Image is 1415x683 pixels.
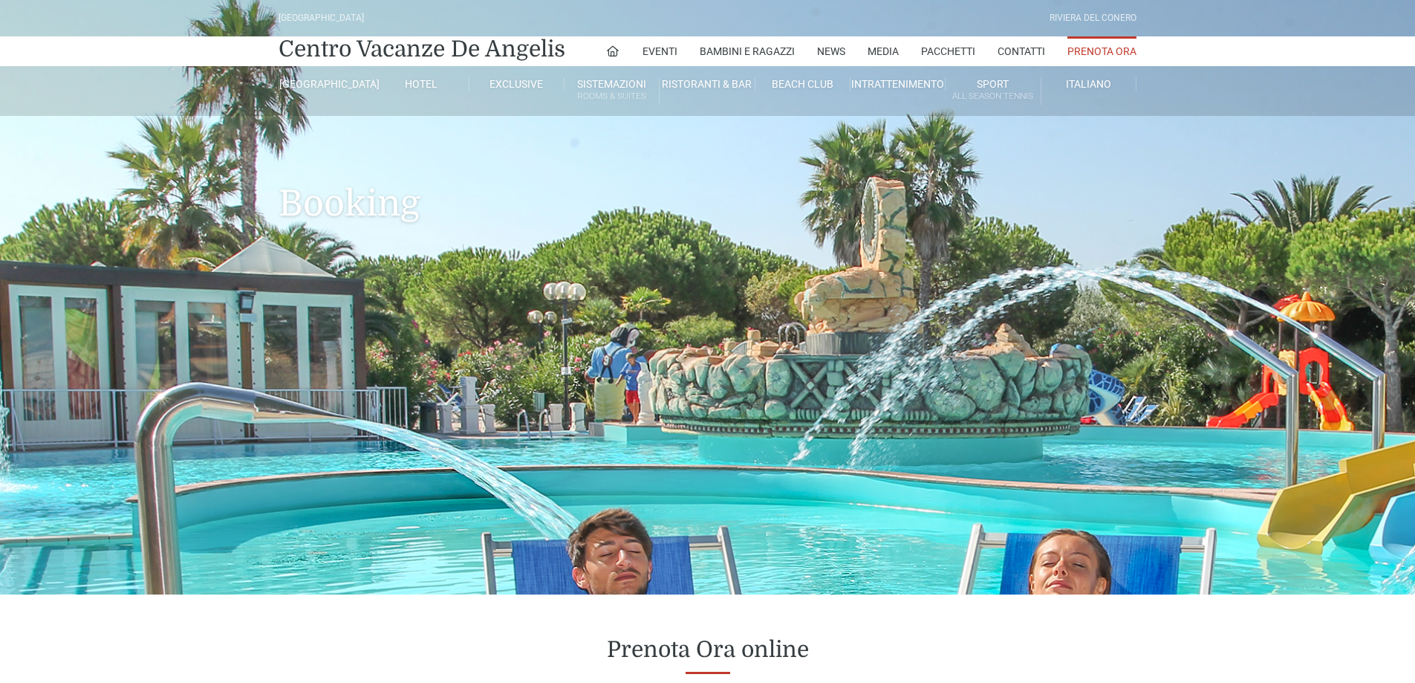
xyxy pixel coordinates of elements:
a: Hotel [374,77,469,91]
a: Ristoranti & Bar [660,77,755,91]
small: Rooms & Suites [565,89,659,103]
a: News [817,36,845,66]
h1: Booking [279,116,1136,247]
small: All Season Tennis [946,89,1040,103]
a: SistemazioniRooms & Suites [565,77,660,105]
a: Centro Vacanze De Angelis [279,34,565,64]
a: Exclusive [469,77,565,91]
span: Italiano [1066,78,1111,90]
div: Riviera Del Conero [1050,11,1136,25]
div: [GEOGRAPHIC_DATA] [279,11,364,25]
a: Bambini e Ragazzi [700,36,795,66]
a: Pacchetti [921,36,975,66]
h2: Prenota Ora online [279,636,1136,663]
a: Italiano [1041,77,1136,91]
a: [GEOGRAPHIC_DATA] [279,77,374,91]
a: SportAll Season Tennis [946,77,1041,105]
a: Eventi [643,36,677,66]
a: Intrattenimento [850,77,946,91]
a: Prenota Ora [1067,36,1136,66]
a: Beach Club [755,77,850,91]
a: Contatti [998,36,1045,66]
a: Media [868,36,899,66]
